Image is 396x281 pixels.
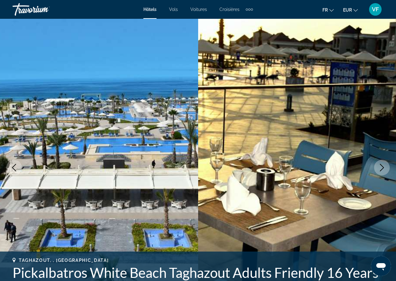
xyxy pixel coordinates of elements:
span: VF [372,6,379,13]
span: fr [322,8,328,13]
button: Change language [322,5,334,14]
button: Next image [374,160,390,175]
iframe: Bouton de lancement de la fenêtre de messagerie [371,256,391,276]
a: Croisières [219,7,239,12]
span: EUR [343,8,352,13]
a: Voitures [190,7,207,12]
button: Extra navigation items [246,4,253,14]
button: Change currency [343,5,358,14]
a: Hôtels [143,7,157,12]
a: Vols [169,7,178,12]
a: Travorium [13,1,75,18]
span: Taghazout, , [GEOGRAPHIC_DATA] [19,258,109,263]
button: Previous image [6,160,22,175]
button: User Menu [367,3,383,16]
